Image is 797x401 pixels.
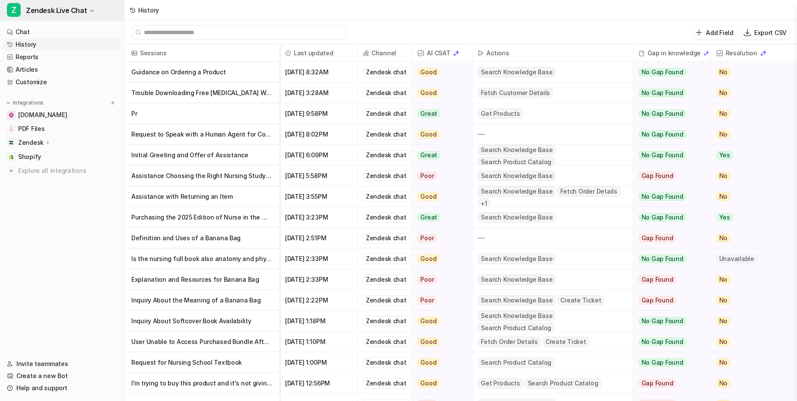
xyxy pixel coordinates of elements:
[363,191,410,202] div: Zendesk chat
[5,100,11,106] img: expand menu
[283,352,354,373] span: [DATE] 1:00PM
[638,68,686,76] span: No Gap Found
[363,212,410,223] div: Zendesk chat
[716,317,731,325] span: No
[363,295,410,306] div: Zendesk chat
[754,28,787,37] p: Export CSV
[412,103,467,124] button: Great
[633,124,704,145] button: No Gap Found
[478,212,556,223] span: Search Knowledge Base
[633,228,704,248] button: Gap Found
[633,373,704,394] button: Gap Found
[638,151,686,159] span: No Gap Found
[412,124,467,145] button: Good
[716,172,731,180] span: No
[478,157,554,167] span: Search Product Catalog
[633,103,704,124] button: No Gap Found
[638,337,686,346] span: No Gap Found
[711,124,790,145] button: No
[633,331,704,352] button: No Gap Found
[633,145,704,165] button: No Gap Found
[711,103,790,124] button: No
[128,45,276,62] span: Sessions
[412,352,467,373] button: Good
[131,103,273,124] p: Pr
[3,151,121,163] a: ShopifyShopify
[638,317,686,325] span: No Gap Found
[740,26,790,39] button: Export CSV
[131,290,273,311] p: Inquiry About the Meaning of a Banana Bag
[633,269,704,290] button: Gap Found
[283,103,354,124] span: [DATE] 9:58PM
[716,192,731,201] span: No
[9,140,14,145] img: Zendesk
[3,26,121,38] a: Chat
[478,145,556,155] span: Search Knowledge Base
[283,248,354,269] span: [DATE] 2:33PM
[363,378,410,388] div: Zendesk chat
[417,68,439,76] span: Good
[131,331,273,352] p: User Unable to Access Purchased Bundle After Order
[131,145,273,165] p: Initial Greeting and Offer of Assistance
[283,269,354,290] span: [DATE] 2:33PM
[478,67,556,77] span: Search Knowledge Base
[417,358,439,367] span: Good
[7,166,16,175] img: explore all integrations
[711,83,790,103] button: No
[638,89,686,97] span: No Gap Found
[716,255,757,263] span: Unavailable
[716,89,731,97] span: No
[363,108,410,119] div: Zendesk chat
[363,129,410,140] div: Zendesk chat
[18,153,41,161] span: Shopify
[363,254,410,264] div: Zendesk chat
[412,373,467,394] button: Good
[283,186,354,207] span: [DATE] 3:55PM
[131,269,273,290] p: Explanation and Resources for Banana Bag
[716,275,731,284] span: No
[131,228,273,248] p: Definition and Uses of a Banana Bag
[638,358,686,367] span: No Gap Found
[283,311,354,331] span: [DATE] 1:18PM
[412,165,467,186] button: Poor
[3,38,121,51] a: History
[633,186,704,207] button: No Gap Found
[633,311,704,331] button: No Gap Found
[363,357,410,368] div: Zendesk chat
[412,228,467,248] button: Poor
[716,68,731,76] span: No
[363,88,410,98] div: Zendesk chat
[3,382,121,394] a: Help and support
[26,4,87,16] span: Zendesk Live Chat
[711,269,790,290] button: No
[18,138,44,147] p: Zendesk
[478,198,490,209] span: + 1
[110,100,116,106] img: menu_add.svg
[716,109,731,118] span: No
[716,151,733,159] span: Yes
[638,192,686,201] span: No Gap Found
[633,83,704,103] button: No Gap Found
[711,352,790,373] button: No
[543,337,589,347] span: Create Ticket
[131,83,273,103] p: Trouble Downloading Free [MEDICAL_DATA] Worksheet Guide
[638,172,676,180] span: Gap Found
[412,248,467,269] button: Good
[131,248,273,269] p: Is the nursing full book also anatomy and physiology in
[283,290,354,311] span: [DATE] 2:22PM
[3,76,121,88] a: Customize
[706,28,733,37] p: Add Field
[363,150,410,160] div: Zendesk chat
[478,254,556,264] span: Search Knowledge Base
[478,171,556,181] span: Search Knowledge Base
[711,145,790,165] button: Yes
[711,311,790,331] button: No
[412,269,467,290] button: Poor
[478,378,523,388] span: Get Products
[9,126,14,131] img: PDF Files
[283,45,354,62] span: Last updated
[283,124,354,145] span: [DATE] 8:02PM
[283,145,354,165] span: [DATE] 6:09PM
[283,83,354,103] span: [DATE] 3:28AM
[638,275,676,284] span: Gap Found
